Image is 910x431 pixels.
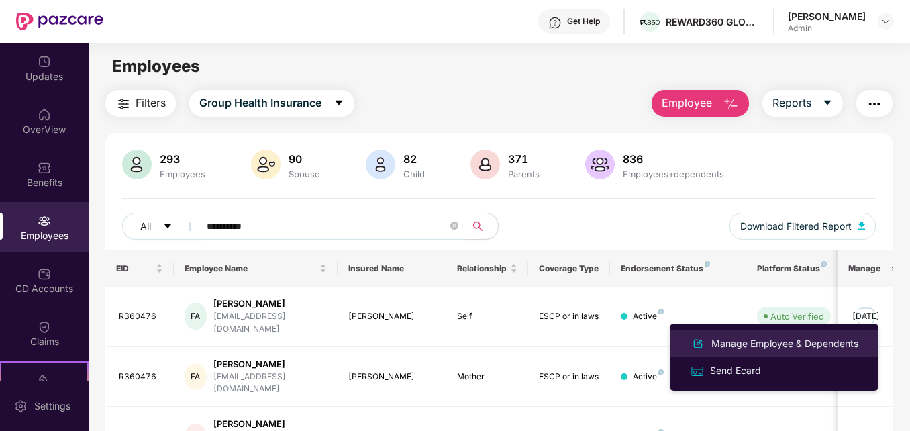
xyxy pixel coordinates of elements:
div: 836 [620,152,727,166]
div: [PERSON_NAME] [213,297,327,310]
img: manageButton [855,305,876,327]
img: svg+xml;base64,PHN2ZyB4bWxucz0iaHR0cDovL3d3dy53My5vcmcvMjAwMC9zdmciIHhtbG5zOnhsaW5rPSJodHRwOi8vd3... [470,150,500,179]
div: FA [185,303,207,330]
img: svg+xml;base64,PHN2ZyB4bWxucz0iaHR0cDovL3d3dy53My5vcmcvMjAwMC9zdmciIHdpZHRoPSI4IiBoZWlnaHQ9IjgiIH... [658,309,664,314]
button: Employee [652,90,749,117]
div: Parents [505,169,542,179]
div: Active [633,310,664,323]
img: svg+xml;base64,PHN2ZyBpZD0iQ2xhaW0iIHhtbG5zPSJodHRwOi8vd3d3LnczLm9yZy8yMDAwL3N2ZyIgd2lkdGg9IjIwIi... [38,320,51,334]
div: 90 [286,152,323,166]
div: Manage Employee & Dependents [709,336,861,351]
div: [EMAIL_ADDRESS][DOMAIN_NAME] [213,310,327,336]
div: [PERSON_NAME] [348,310,436,323]
img: svg+xml;base64,PHN2ZyB4bWxucz0iaHR0cDovL3d3dy53My5vcmcvMjAwMC9zdmciIHhtbG5zOnhsaW5rPSJodHRwOi8vd3... [723,96,739,112]
div: Child [401,169,427,179]
span: close-circle [450,220,458,233]
img: svg+xml;base64,PHN2ZyB4bWxucz0iaHR0cDovL3d3dy53My5vcmcvMjAwMC9zdmciIHhtbG5zOnhsaW5rPSJodHRwOi8vd3... [585,150,615,179]
span: caret-down [334,97,344,109]
span: Download Filtered Report [740,219,852,234]
span: Filters [136,95,166,111]
div: FA [185,363,207,390]
div: ESCP or in laws [539,371,599,383]
img: svg+xml;base64,PHN2ZyBpZD0iU2V0dGluZy0yMHgyMCIgeG1sbnM9Imh0dHA6Ly93d3cudzMub3JnLzIwMDAvc3ZnIiB3aW... [14,399,28,413]
th: Manage [838,250,892,287]
span: caret-down [163,222,172,232]
span: caret-down [822,97,833,109]
button: Group Health Insurancecaret-down [189,90,354,117]
img: R360%20LOGO.png [640,20,660,26]
div: Self [457,310,517,323]
div: 293 [157,152,208,166]
div: Settings [30,399,74,413]
div: Send Ecard [707,363,764,378]
div: 82 [401,152,427,166]
div: 371 [505,152,542,166]
div: Mother [457,371,517,383]
img: svg+xml;base64,PHN2ZyBpZD0iQmVuZWZpdHMiIHhtbG5zPSJodHRwOi8vd3d3LnczLm9yZy8yMDAwL3N2ZyIgd2lkdGg9Ij... [38,161,51,175]
span: All [140,219,151,234]
div: Employees [157,169,208,179]
div: Admin [788,23,866,34]
span: EID [116,263,153,274]
span: Employee Name [185,263,317,274]
img: svg+xml;base64,PHN2ZyB4bWxucz0iaHR0cDovL3d3dy53My5vcmcvMjAwMC9zdmciIHdpZHRoPSI4IiBoZWlnaHQ9IjgiIH... [821,261,827,267]
div: [EMAIL_ADDRESS][DOMAIN_NAME] [213,371,327,396]
div: Get Help [567,16,600,27]
div: R360476 [119,310,163,323]
button: Filters [105,90,176,117]
div: Employees+dependents [620,169,727,179]
img: svg+xml;base64,PHN2ZyBpZD0iQ0RfQWNjb3VudHMiIGRhdGEtbmFtZT0iQ0QgQWNjb3VudHMiIHhtbG5zPSJodHRwOi8vd3... [38,267,51,281]
button: Reportscaret-down [762,90,843,117]
div: REWARD360 GLOBAL SERVICES PRIVATE LIMITED [666,15,760,28]
span: Group Health Insurance [199,95,321,111]
div: R360476 [119,371,163,383]
img: svg+xml;base64,PHN2ZyB4bWxucz0iaHR0cDovL3d3dy53My5vcmcvMjAwMC9zdmciIHdpZHRoPSI4IiBoZWlnaHQ9IjgiIH... [705,261,710,267]
div: [PERSON_NAME] [348,371,436,383]
div: [PERSON_NAME] [213,358,327,371]
div: Platform Status [757,263,831,274]
span: Relationship [457,263,507,274]
img: svg+xml;base64,PHN2ZyB4bWxucz0iaHR0cDovL3d3dy53My5vcmcvMjAwMC9zdmciIHhtbG5zOnhsaW5rPSJodHRwOi8vd3... [858,222,865,230]
img: svg+xml;base64,PHN2ZyB4bWxucz0iaHR0cDovL3d3dy53My5vcmcvMjAwMC9zdmciIHdpZHRoPSIyNCIgaGVpZ2h0PSIyNC... [866,96,882,112]
img: New Pazcare Logo [16,13,103,30]
img: svg+xml;base64,PHN2ZyBpZD0iRW1wbG95ZWVzIiB4bWxucz0iaHR0cDovL3d3dy53My5vcmcvMjAwMC9zdmciIHdpZHRoPS... [38,214,51,228]
th: Insured Name [338,250,447,287]
button: Allcaret-down [122,213,204,240]
button: Download Filtered Report [729,213,876,240]
span: Employee [662,95,712,111]
img: svg+xml;base64,PHN2ZyBpZD0iSG9tZSIgeG1sbnM9Imh0dHA6Ly93d3cudzMub3JnLzIwMDAvc3ZnIiB3aWR0aD0iMjAiIG... [38,108,51,122]
span: close-circle [450,222,458,230]
img: svg+xml;base64,PHN2ZyB4bWxucz0iaHR0cDovL3d3dy53My5vcmcvMjAwMC9zdmciIHhtbG5zOnhsaW5rPSJodHRwOi8vd3... [251,150,281,179]
img: svg+xml;base64,PHN2ZyB4bWxucz0iaHR0cDovL3d3dy53My5vcmcvMjAwMC9zdmciIHhtbG5zOnhsaW5rPSJodHRwOi8vd3... [122,150,152,179]
div: [PERSON_NAME] [213,418,327,430]
div: Endorsement Status [621,263,736,274]
div: Active [633,371,664,383]
div: Spouse [286,169,323,179]
th: Employee Name [174,250,338,287]
img: svg+xml;base64,PHN2ZyBpZD0iVXBkYXRlZCIgeG1sbnM9Imh0dHA6Ly93d3cudzMub3JnLzIwMDAvc3ZnIiB3aWR0aD0iMj... [38,55,51,68]
button: search [465,213,499,240]
span: Reports [772,95,811,111]
span: Employees [112,56,200,76]
img: svg+xml;base64,PHN2ZyB4bWxucz0iaHR0cDovL3d3dy53My5vcmcvMjAwMC9zdmciIHdpZHRoPSIyNCIgaGVpZ2h0PSIyNC... [115,96,132,112]
img: svg+xml;base64,PHN2ZyBpZD0iSGVscC0zMngzMiIgeG1sbnM9Imh0dHA6Ly93d3cudzMub3JnLzIwMDAvc3ZnIiB3aWR0aD... [548,16,562,30]
img: svg+xml;base64,PHN2ZyB4bWxucz0iaHR0cDovL3d3dy53My5vcmcvMjAwMC9zdmciIHhtbG5zOnhsaW5rPSJodHRwOi8vd3... [690,336,706,352]
div: Auto Verified [770,309,824,323]
th: Coverage Type [528,250,610,287]
img: svg+xml;base64,PHN2ZyBpZD0iRHJvcGRvd24tMzJ4MzIiIHhtbG5zPSJodHRwOi8vd3d3LnczLm9yZy8yMDAwL3N2ZyIgd2... [880,16,891,27]
span: search [465,221,491,232]
th: Relationship [446,250,528,287]
img: svg+xml;base64,PHN2ZyB4bWxucz0iaHR0cDovL3d3dy53My5vcmcvMjAwMC9zdmciIHdpZHRoPSI4IiBoZWlnaHQ9IjgiIH... [658,369,664,375]
img: svg+xml;base64,PHN2ZyB4bWxucz0iaHR0cDovL3d3dy53My5vcmcvMjAwMC9zdmciIHdpZHRoPSIyMSIgaGVpZ2h0PSIyMC... [38,373,51,387]
div: ESCP or in laws [539,310,599,323]
div: [PERSON_NAME] [788,10,866,23]
img: svg+xml;base64,PHN2ZyB4bWxucz0iaHR0cDovL3d3dy53My5vcmcvMjAwMC9zdmciIHdpZHRoPSIxNiIgaGVpZ2h0PSIxNi... [690,364,705,379]
img: svg+xml;base64,PHN2ZyB4bWxucz0iaHR0cDovL3d3dy53My5vcmcvMjAwMC9zdmciIHhtbG5zOnhsaW5rPSJodHRwOi8vd3... [366,150,395,179]
th: EID [105,250,174,287]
